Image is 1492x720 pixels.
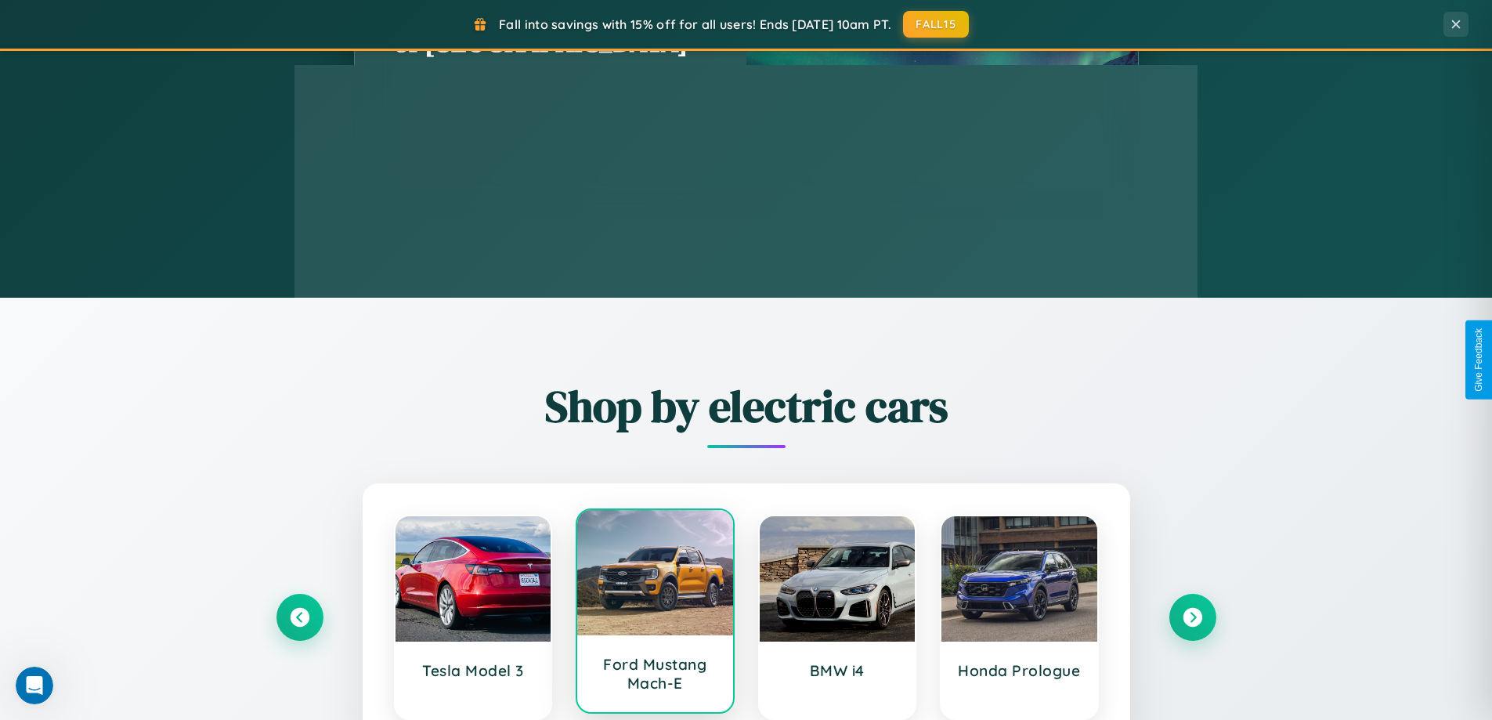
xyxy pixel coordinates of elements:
[394,76,707,120] p: Discover the Extraordinary Landscapes and Enchanting Secrets on The Road Less Traveled.
[499,16,891,32] span: Fall into savings with 15% off for all users! Ends [DATE] 10am PT.
[1473,328,1484,392] div: Give Feedback
[411,661,536,680] h3: Tesla Model 3
[394,144,707,161] div: Read more →
[16,667,53,704] iframe: Intercom live chat
[903,11,969,38] button: FALL15
[593,655,717,693] h3: Ford Mustang Mach-E
[957,661,1082,680] h3: Honda Prologue
[775,661,900,680] h3: BMW i4
[276,376,1216,436] h2: Shop by electric cars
